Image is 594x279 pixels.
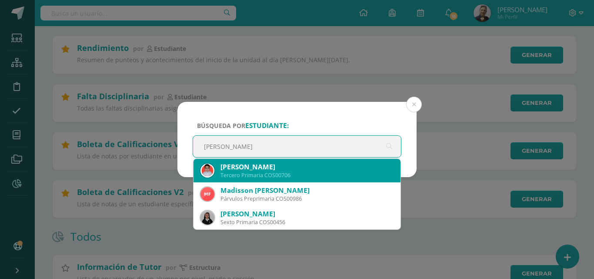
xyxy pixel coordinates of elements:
[245,121,289,130] strong: estudiante:
[197,121,289,130] span: Búsqueda por
[220,186,394,195] div: Madisson [PERSON_NAME]
[220,218,394,226] div: Sexto Primaria COS00456
[220,162,394,171] div: [PERSON_NAME]
[406,97,422,112] button: Close (Esc)
[200,187,214,201] img: ff61fc6cd2e91afab9baf141b9756343.png
[193,136,401,157] input: ej. Nicholas Alekzander, etc.
[200,211,214,225] img: 6aab06116f5bad10b2135ece04e337c5.png
[220,171,394,179] div: Tercero Primaria COS00706
[220,209,394,218] div: [PERSON_NAME]
[200,164,214,178] img: 3925ae333a650612d28516fdedf1ce4d.png
[220,195,394,202] div: Párvulos Preprimaria COS00986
